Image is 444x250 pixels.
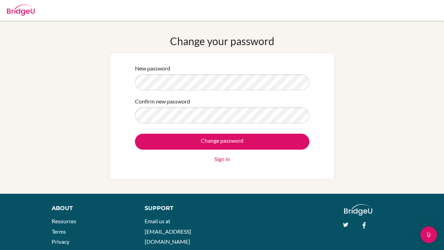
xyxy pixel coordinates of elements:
a: Resources [52,218,76,224]
h1: Change your password [170,35,274,47]
a: Email us at [EMAIL_ADDRESS][DOMAIN_NAME] [145,218,191,245]
label: Confirm new password [135,97,190,106]
div: Open Intercom Messenger [420,226,437,243]
div: About [52,204,129,212]
div: Support [145,204,215,212]
img: logo_white@2x-f4f0deed5e89b7ecb1c2cc34c3e3d731f90f0f143d5ea2071677605dd97b5244.png [344,204,372,216]
a: Privacy [52,238,69,245]
label: New password [135,64,170,73]
input: Change password [135,134,309,150]
a: Terms [52,228,66,235]
img: Bridge-U [7,5,35,16]
a: Sign in [214,155,230,163]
